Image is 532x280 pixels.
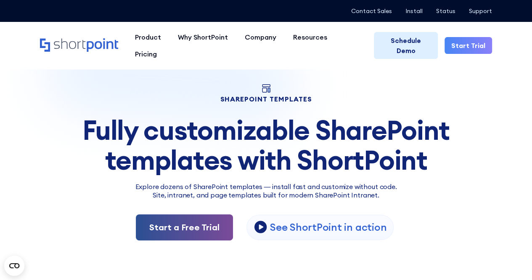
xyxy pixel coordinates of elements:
a: open lightbox [246,215,394,240]
div: Product [135,32,161,42]
a: Contact Sales [351,8,392,14]
h1: SHAREPOINT TEMPLATES [40,96,492,102]
a: Start a Free Trial [136,214,233,240]
iframe: Chat Widget [490,240,532,280]
a: Product [127,29,169,45]
div: Why ShortPoint [178,32,228,42]
a: Support [469,8,492,14]
div: Company [245,32,276,42]
h2: Site, intranet, and page templates built for modern SharePoint Intranet. [40,192,492,199]
a: Home [40,38,118,53]
a: Company [236,29,285,45]
a: Why ShortPoint [169,29,236,45]
div: Widget de chat [490,240,532,280]
div: Resources [293,32,327,42]
a: Status [436,8,455,14]
a: Schedule Demo [374,32,438,59]
p: See ShortPoint in action [270,221,386,234]
p: Explore dozens of SharePoint templates — install fast and customize without code. [40,181,492,192]
a: Pricing [127,45,165,62]
button: Open CMP widget [4,256,24,276]
a: Start Trial [445,37,492,54]
div: Fully customizable SharePoint templates with ShortPoint [40,115,492,175]
div: Pricing [135,49,157,59]
a: Install [405,8,423,14]
a: Resources [285,29,336,45]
